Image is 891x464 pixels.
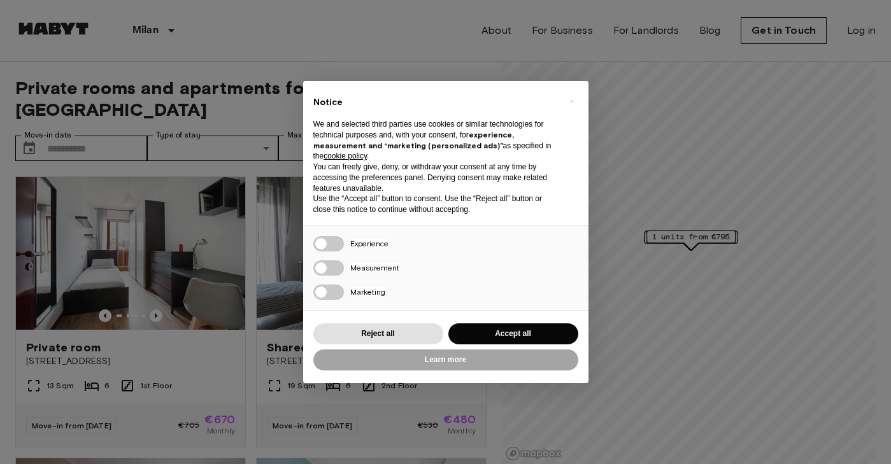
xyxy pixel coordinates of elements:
[350,263,399,272] span: Measurement
[313,96,558,109] h2: Notice
[313,130,514,150] strong: experience, measurement and “marketing (personalized ads)”
[350,239,388,248] span: Experience
[324,151,367,160] a: cookie policy
[313,323,443,344] button: Reject all
[313,193,558,215] p: Use the “Accept all” button to consent. Use the “Reject all” button or close this notice to conti...
[313,349,578,370] button: Learn more
[350,287,385,297] span: Marketing
[569,94,574,109] span: ×
[448,323,578,344] button: Accept all
[562,91,582,111] button: Close this notice
[313,162,558,193] p: You can freely give, deny, or withdraw your consent at any time by accessing the preferences pane...
[313,119,558,162] p: We and selected third parties use cookies or similar technologies for technical purposes and, wit...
